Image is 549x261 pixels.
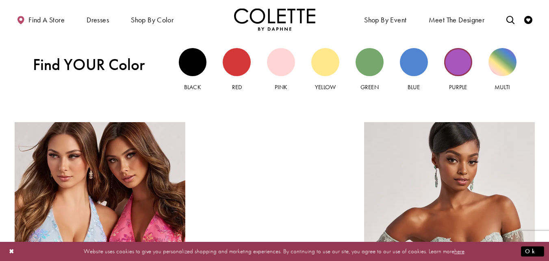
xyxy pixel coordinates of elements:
[179,48,207,92] a: Black view Black
[427,8,487,31] a: Meet the designer
[184,83,201,91] span: Black
[275,83,287,91] span: Pink
[33,55,161,74] span: Find YOUR Color
[267,48,295,92] a: Pink view Pink
[234,8,315,31] a: Visit Home Page
[5,244,19,259] button: Close Dialog
[315,83,335,91] span: Yellow
[15,8,67,31] a: Find a store
[223,48,251,92] a: Red view Red
[400,48,428,92] a: Blue view Blue
[87,16,109,24] span: Dresses
[521,246,544,257] button: Submit Dialog
[311,48,339,76] div: Yellow view
[59,246,490,257] p: Website uses cookies to give you personalized shopping and marketing experiences. By continuing t...
[522,8,534,31] a: Check Wishlist
[444,48,472,92] a: Purple view Purple
[362,8,408,31] span: Shop By Event
[234,8,315,31] img: Colette by Daphne
[356,48,384,76] div: Green view
[454,247,464,255] a: here
[364,16,406,24] span: Shop By Event
[488,48,516,76] div: Multi view
[444,48,472,76] div: Purple view
[223,48,251,76] div: Red view
[400,48,428,76] div: Blue view
[179,48,207,76] div: Black view
[408,83,420,91] span: Blue
[488,48,516,92] a: Multi view Multi
[129,8,176,31] span: Shop by color
[28,16,65,24] span: Find a store
[85,8,111,31] span: Dresses
[232,83,242,91] span: Red
[131,16,174,24] span: Shop by color
[356,48,384,92] a: Green view Green
[504,8,516,31] a: Toggle search
[449,83,467,91] span: Purple
[495,83,510,91] span: Multi
[267,48,295,76] div: Pink view
[311,48,339,92] a: Yellow view Yellow
[360,83,378,91] span: Green
[429,16,485,24] span: Meet the designer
